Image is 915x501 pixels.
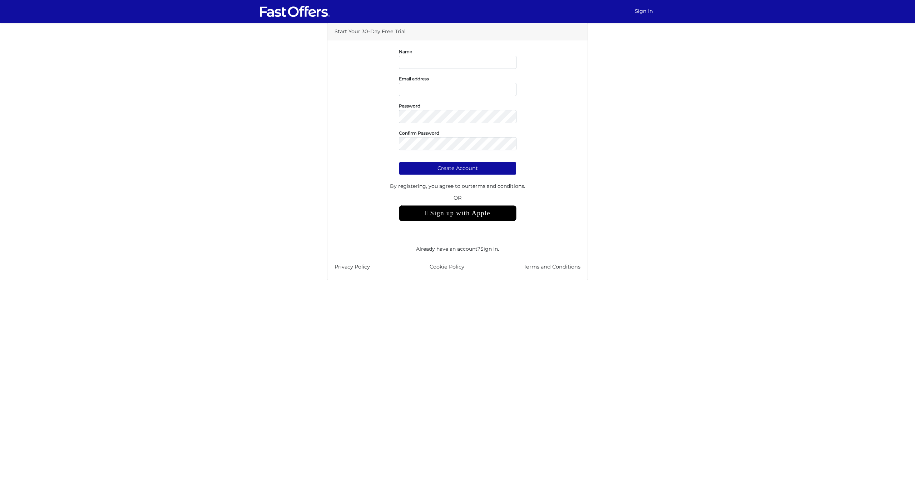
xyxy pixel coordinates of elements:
[480,246,498,252] a: Sign In
[399,132,439,134] label: Confirm Password
[632,4,656,18] a: Sign In
[327,23,588,40] div: Start Your 30-Day Free Trial
[399,51,412,52] label: Name
[335,175,580,194] div: By registering, you agree to our .
[399,105,420,107] label: Password
[430,263,464,271] a: Cookie Policy
[399,162,516,175] button: Create Account
[399,194,516,205] span: OR
[399,78,429,80] label: Email address
[335,240,580,253] div: Already have an account? .
[399,205,516,221] div: Sign up with Apple
[524,263,580,271] a: Terms and Conditions
[335,263,370,271] a: Privacy Policy
[470,183,524,189] a: terms and conditions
